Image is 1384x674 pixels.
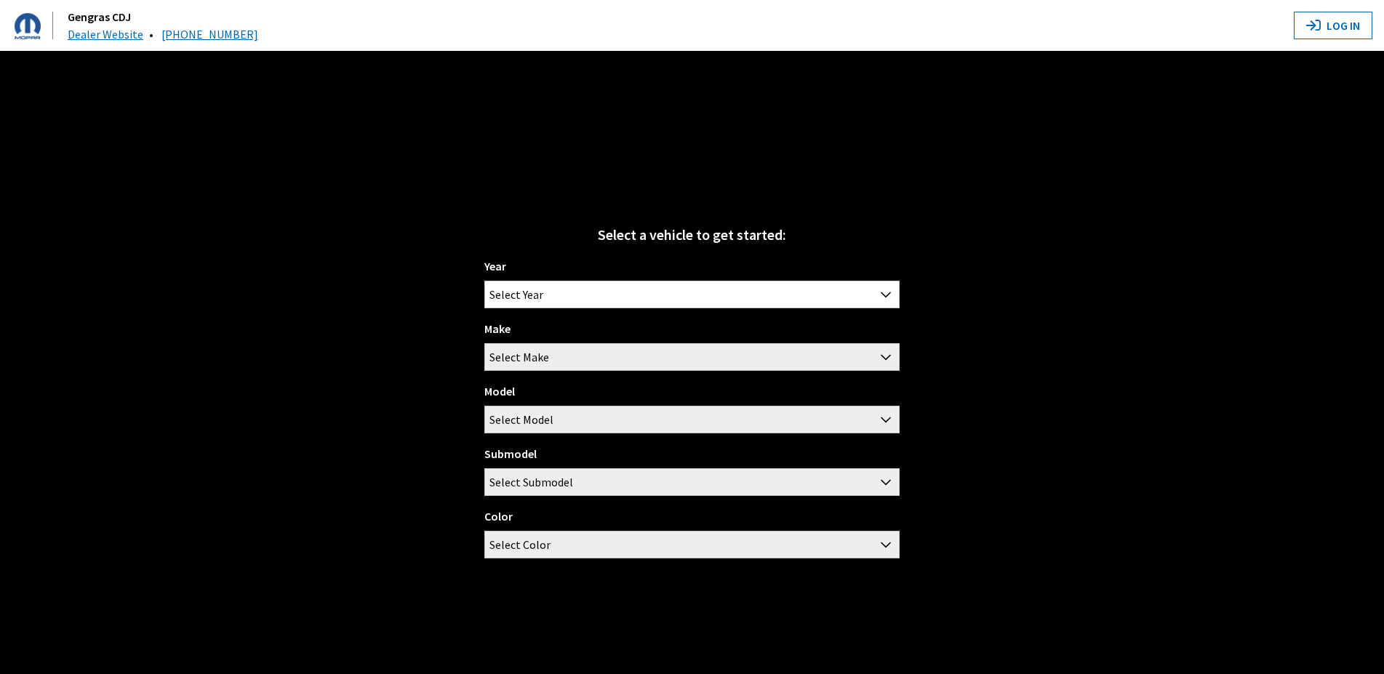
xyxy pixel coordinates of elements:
a: Dealer Website [68,27,143,41]
label: Make [484,320,511,337]
span: Select Year [484,281,899,308]
label: Year [484,257,506,275]
span: Select Color [484,531,899,558]
span: Select Year [489,281,543,308]
span: Select Model [489,406,553,433]
span: Select Year [485,281,898,308]
span: Select Make [484,343,899,371]
span: • [149,27,153,41]
span: Select Model [485,406,898,433]
a: [PHONE_NUMBER] [161,27,258,41]
label: Color [484,507,513,525]
span: Select Color [489,531,551,558]
label: Model [484,382,515,400]
a: Gengras CDJ [68,9,131,24]
div: Select a vehicle to get started: [484,224,899,246]
span: Select Make [485,344,898,370]
span: Select Submodel [484,468,899,496]
button: Log In [1294,12,1372,39]
label: Submodel [484,445,537,462]
span: Select Color [485,531,898,558]
span: Select Submodel [489,469,573,495]
span: Select Submodel [485,469,898,495]
span: Select Model [484,406,899,433]
span: Select Make [489,344,549,370]
img: Dashboard [15,13,41,39]
a: Gengras CDJ logo [15,12,65,39]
